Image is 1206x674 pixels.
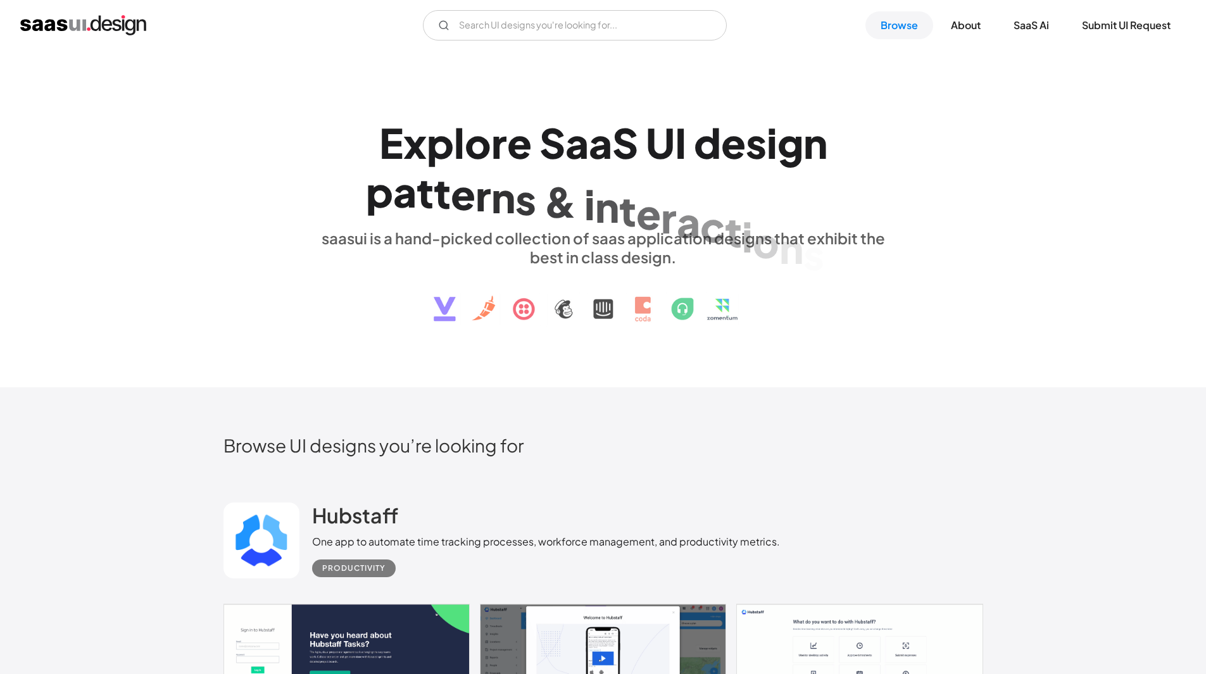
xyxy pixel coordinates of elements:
[465,118,491,167] div: o
[742,212,753,261] div: i
[434,168,451,217] div: t
[803,118,827,167] div: n
[312,534,780,549] div: One app to automate time tracking processes, workforce management, and productivity metrics.
[491,118,507,167] div: r
[636,189,661,238] div: e
[619,185,636,234] div: t
[612,118,638,167] div: S
[423,10,727,41] input: Search UI designs you're looking for...
[491,172,515,221] div: n
[803,230,824,278] div: s
[411,266,795,332] img: text, icon, saas logo
[779,223,803,272] div: n
[589,118,612,167] div: a
[1067,11,1186,39] a: Submit UI Request
[746,118,767,167] div: s
[312,502,398,534] a: Hubstaff
[515,175,536,223] div: s
[700,202,725,251] div: c
[936,11,996,39] a: About
[998,11,1064,39] a: SaaS Ai
[565,118,589,167] div: a
[725,207,742,256] div: t
[865,11,933,39] a: Browse
[475,171,491,220] div: r
[223,434,983,456] h2: Browse UI designs you’re looking for
[403,118,427,167] div: x
[454,118,465,167] div: l
[767,118,777,167] div: i
[20,15,146,35] a: home
[677,197,700,246] div: a
[544,177,577,225] div: &
[675,118,686,167] div: I
[312,228,895,266] div: saasui is a hand-picked collection of saas application designs that exhibit the best in class des...
[451,170,475,218] div: e
[507,118,532,167] div: e
[393,167,417,216] div: a
[423,10,727,41] form: Email Form
[694,118,721,167] div: d
[312,118,895,216] h1: Explore SaaS UI design patterns & interactions.
[417,168,434,216] div: t
[366,167,393,216] div: p
[322,561,386,576] div: Productivity
[379,118,403,167] div: E
[777,118,803,167] div: g
[539,118,565,167] div: S
[753,218,779,266] div: o
[646,118,675,167] div: U
[595,182,619,231] div: n
[427,118,454,167] div: p
[721,118,746,167] div: e
[584,180,595,228] div: i
[312,502,398,528] h2: Hubstaff
[661,193,677,242] div: r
